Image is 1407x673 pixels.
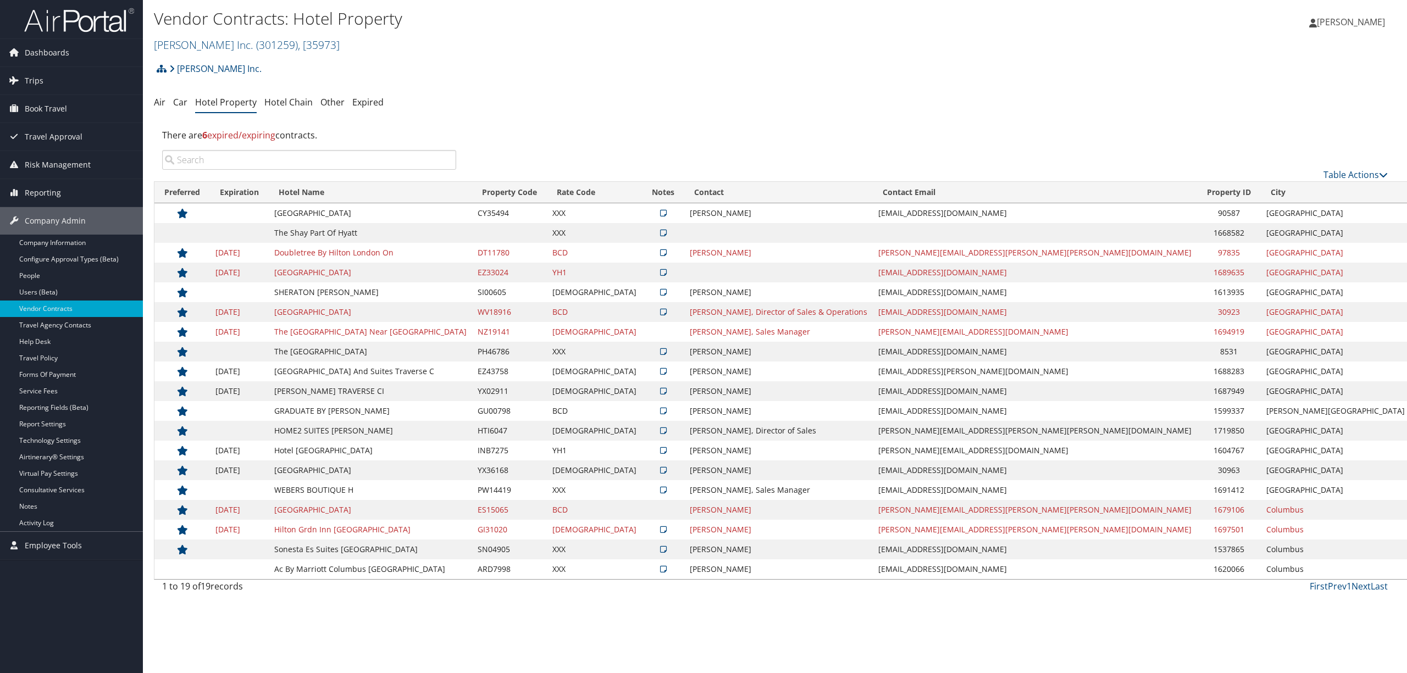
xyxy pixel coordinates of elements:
td: The Shay Part Of Hyatt [269,223,472,243]
td: BCD [547,401,642,421]
td: [PERSON_NAME] [684,243,873,263]
td: BCD [547,243,642,263]
td: [DATE] [210,361,269,381]
td: Hotel [GEOGRAPHIC_DATA] [269,441,472,460]
td: 1613935 [1197,282,1261,302]
td: [EMAIL_ADDRESS][DOMAIN_NAME] [873,282,1197,302]
td: [EMAIL_ADDRESS][PERSON_NAME][DOMAIN_NAME] [873,361,1197,381]
td: [EMAIL_ADDRESS][DOMAIN_NAME] [873,263,1197,282]
td: YH1 [547,441,642,460]
span: Trips [25,67,43,94]
td: [PERSON_NAME] [684,342,873,361]
td: [DEMOGRAPHIC_DATA] [547,460,642,480]
td: Hilton Grdn Inn [GEOGRAPHIC_DATA] [269,520,472,539]
td: [PERSON_NAME][EMAIL_ADDRESS][PERSON_NAME][PERSON_NAME][DOMAIN_NAME] [873,421,1197,441]
td: [PERSON_NAME] [684,441,873,460]
td: SN04905 [472,539,547,559]
a: Hotel Chain [264,96,313,108]
td: [GEOGRAPHIC_DATA] [269,302,472,322]
td: INB7275 [472,441,547,460]
td: [DATE] [210,381,269,401]
a: Expired [352,96,384,108]
td: [EMAIL_ADDRESS][DOMAIN_NAME] [873,480,1197,500]
td: 8531 [1197,342,1261,361]
td: [PERSON_NAME][EMAIL_ADDRESS][PERSON_NAME][PERSON_NAME][DOMAIN_NAME] [873,520,1197,539]
span: Reporting [25,179,61,207]
td: YH1 [547,263,642,282]
td: 97835 [1197,243,1261,263]
td: Ac By Marriott Columbus [GEOGRAPHIC_DATA] [269,559,472,579]
th: Property Code: activate to sort column ascending [472,182,547,203]
td: ES15065 [472,500,547,520]
span: Book Travel [25,95,67,123]
td: 1688283 [1197,361,1261,381]
td: [DATE] [210,520,269,539]
span: expired/expiring [202,129,275,141]
td: [GEOGRAPHIC_DATA] And Suites Traverse C [269,361,472,381]
span: Risk Management [25,151,91,179]
td: [GEOGRAPHIC_DATA] [269,500,472,520]
img: airportal-logo.png [24,7,134,33]
td: BCD [547,302,642,322]
td: 1694919 [1197,322,1261,342]
td: XXX [547,559,642,579]
td: [EMAIL_ADDRESS][DOMAIN_NAME] [873,401,1197,421]
td: Sonesta Es Suites [GEOGRAPHIC_DATA] [269,539,472,559]
td: [DATE] [210,460,269,480]
input: Search [162,150,456,170]
span: ( 301259 ) [256,37,298,52]
a: Hotel Property [195,96,257,108]
td: GU00798 [472,401,547,421]
span: Company Admin [25,207,86,235]
td: 1719850 [1197,421,1261,441]
td: GI31020 [472,520,547,539]
td: PW14419 [472,480,547,500]
td: 1599337 [1197,401,1261,421]
td: PH46786 [472,342,547,361]
td: [DATE] [210,441,269,460]
td: [PERSON_NAME] [684,539,873,559]
td: [GEOGRAPHIC_DATA] [269,263,472,282]
td: [EMAIL_ADDRESS][DOMAIN_NAME] [873,539,1197,559]
td: EZ43758 [472,361,547,381]
td: [PERSON_NAME][EMAIL_ADDRESS][DOMAIN_NAME] [873,441,1197,460]
td: [DEMOGRAPHIC_DATA] [547,282,642,302]
td: [PERSON_NAME], Sales Manager [684,322,873,342]
a: Prev [1328,580,1347,592]
td: WEBERS BOUTIQUE H [269,480,472,500]
td: [EMAIL_ADDRESS][DOMAIN_NAME] [873,342,1197,361]
td: Doubletree By Hilton London On [269,243,472,263]
td: XXX [547,539,642,559]
td: XXX [547,223,642,243]
td: [DEMOGRAPHIC_DATA] [547,421,642,441]
td: 90587 [1197,203,1261,223]
th: Expiration: activate to sort column ascending [210,182,269,203]
span: 19 [201,580,211,592]
td: [PERSON_NAME][EMAIL_ADDRESS][DOMAIN_NAME] [873,322,1197,342]
td: [PERSON_NAME] [684,401,873,421]
td: XXX [547,203,642,223]
td: 30963 [1197,460,1261,480]
td: [GEOGRAPHIC_DATA] [269,203,472,223]
td: [DEMOGRAPHIC_DATA] [547,361,642,381]
td: [PERSON_NAME] [684,381,873,401]
td: GRADUATE BY [PERSON_NAME] [269,401,472,421]
td: 1687949 [1197,381,1261,401]
td: [PERSON_NAME] [684,282,873,302]
td: [PERSON_NAME] [684,361,873,381]
td: SHERATON [PERSON_NAME] [269,282,472,302]
td: [EMAIL_ADDRESS][DOMAIN_NAME] [873,203,1197,223]
td: HTI6047 [472,421,547,441]
span: Employee Tools [25,532,82,559]
td: [EMAIL_ADDRESS][DOMAIN_NAME] [873,460,1197,480]
a: First [1310,580,1328,592]
td: The [GEOGRAPHIC_DATA] [269,342,472,361]
span: Dashboards [25,39,69,66]
th: Rate Code: activate to sort column ascending [547,182,642,203]
td: [PERSON_NAME], Director of Sales [684,421,873,441]
td: [GEOGRAPHIC_DATA] [269,460,472,480]
td: 1604767 [1197,441,1261,460]
td: The [GEOGRAPHIC_DATA] Near [GEOGRAPHIC_DATA] [269,322,472,342]
td: [PERSON_NAME] [684,203,873,223]
td: [DATE] [210,302,269,322]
